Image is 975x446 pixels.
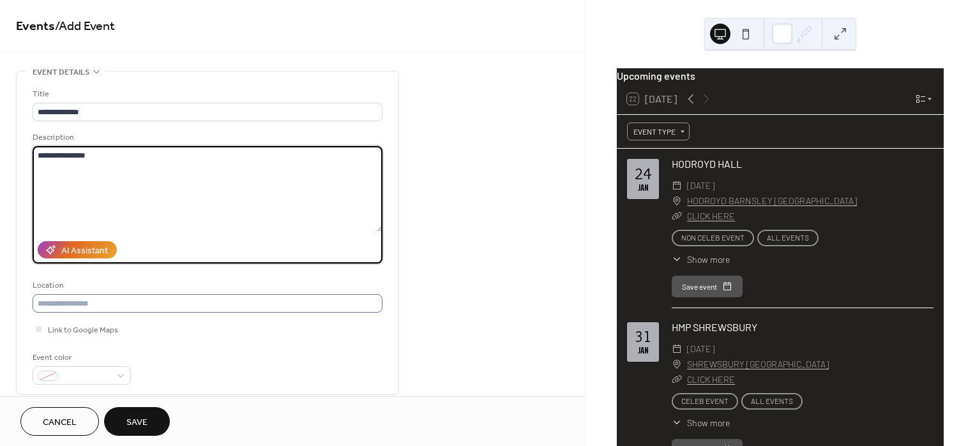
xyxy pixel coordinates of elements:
span: Show more [687,416,730,429]
span: [DATE] [687,341,714,357]
a: Events [16,14,55,39]
a: HMP SHREWSBURY [672,321,757,333]
a: SHREWSBURY [GEOGRAPHIC_DATA] [687,357,829,372]
a: CLICK HERE [687,211,735,221]
span: [DATE] [687,178,714,193]
div: ​ [672,341,682,357]
div: Title [33,87,380,101]
a: HODROYD BARNSLEY [GEOGRAPHIC_DATA] [687,193,857,209]
div: ​ [672,178,682,193]
div: ​ [672,357,682,372]
div: ​ [672,193,682,209]
span: Link to Google Maps [48,323,118,337]
span: Event details [33,66,89,79]
button: AI Assistant [38,241,117,258]
button: ​Show more [672,416,730,429]
span: Show more [687,253,730,266]
span: / Add Event [55,14,115,39]
button: Save event [672,276,743,297]
div: ​ [672,209,682,224]
button: Save [104,407,170,436]
div: Event color [33,351,128,364]
div: 24 [635,166,651,182]
div: ​ [672,372,682,387]
button: ​Show more [672,253,730,266]
div: ​ [672,416,682,429]
div: Description [33,131,380,144]
div: Upcoming events [617,68,944,84]
div: Jan [638,347,649,355]
span: Cancel [43,416,77,429]
span: Save [126,416,147,429]
a: CLICK HERE [687,374,735,385]
div: 31 [635,329,651,345]
div: AI Assistant [61,244,108,258]
a: HODROYD HALL [672,158,742,170]
div: Jan [638,184,649,193]
button: Cancel [20,407,99,436]
div: ​ [672,253,682,266]
div: Location [33,279,380,292]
